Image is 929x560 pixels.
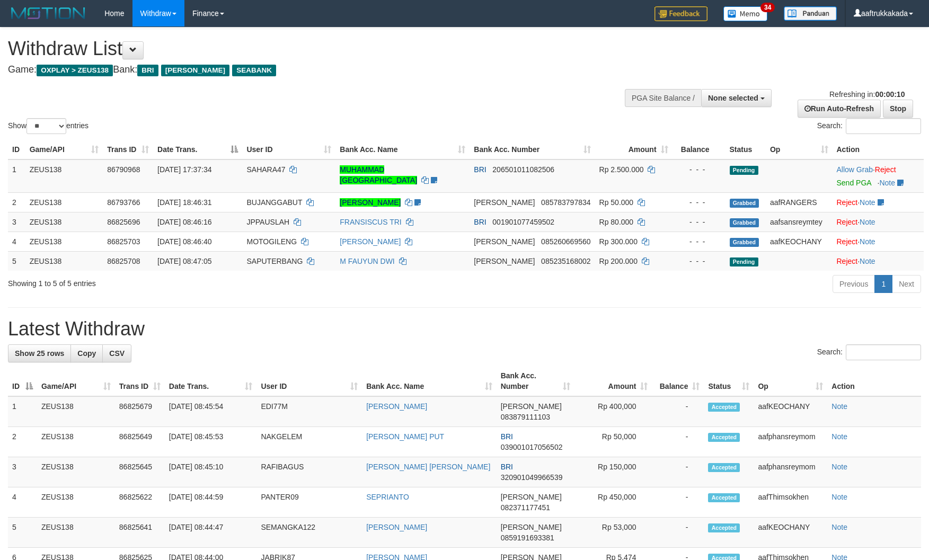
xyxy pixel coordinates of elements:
[366,432,444,441] a: [PERSON_NAME] PUT
[754,366,827,396] th: Op: activate to sort column ascending
[246,257,303,265] span: SAPUTERBANG
[256,427,362,457] td: NAKGELEM
[833,159,924,193] td: ·
[157,165,211,174] span: [DATE] 17:37:34
[574,366,652,396] th: Amount: activate to sort column ascending
[708,433,740,442] span: Accepted
[766,232,833,251] td: aafKEOCHANY
[157,237,211,246] span: [DATE] 08:46:40
[860,237,875,246] a: Note
[107,198,140,207] span: 86793766
[599,198,634,207] span: Rp 50.000
[37,427,115,457] td: ZEUS138
[725,140,766,159] th: Status
[165,457,257,487] td: [DATE] 08:45:10
[599,218,634,226] span: Rp 80.000
[340,257,394,265] a: M FAUYUN DWI
[541,198,590,207] span: Copy 085783797834 to clipboard
[730,238,759,247] span: Grabbed
[474,237,535,246] span: [PERSON_NAME]
[708,403,740,412] span: Accepted
[833,232,924,251] td: ·
[599,165,644,174] span: Rp 2.500.000
[817,118,921,134] label: Search:
[37,487,115,518] td: ZEUS138
[115,366,165,396] th: Trans ID: activate to sort column ascending
[340,198,401,207] a: [PERSON_NAME]
[875,165,896,174] a: Reject
[574,518,652,548] td: Rp 53,000
[474,257,535,265] span: [PERSON_NAME]
[8,487,37,518] td: 4
[860,257,875,265] a: Note
[654,6,707,21] img: Feedback.jpg
[701,89,772,107] button: None selected
[157,198,211,207] span: [DATE] 18:46:31
[8,251,25,271] td: 5
[833,140,924,159] th: Action
[879,179,895,187] a: Note
[115,487,165,518] td: 86825622
[256,487,362,518] td: PANTER09
[25,232,103,251] td: ZEUS138
[37,366,115,396] th: Game/API: activate to sort column ascending
[760,3,775,12] span: 34
[837,179,871,187] a: Send PGA
[501,523,562,531] span: [PERSON_NAME]
[677,236,721,247] div: - - -
[8,192,25,212] td: 2
[833,251,924,271] td: ·
[837,257,858,265] a: Reject
[246,218,289,226] span: JPPAUSLAH
[501,402,562,411] span: [PERSON_NAME]
[474,198,535,207] span: [PERSON_NAME]
[157,257,211,265] span: [DATE] 08:47:05
[256,457,362,487] td: RAFIBAGUS
[599,237,638,246] span: Rp 300.000
[232,65,276,76] span: SEABANK
[652,487,704,518] td: -
[366,463,490,471] a: [PERSON_NAME] [PERSON_NAME]
[766,212,833,232] td: aafsansreymtey
[723,6,768,21] img: Button%20Memo.svg
[37,457,115,487] td: ZEUS138
[8,118,89,134] label: Show entries
[501,473,563,482] span: Copy 320901049966539 to clipboard
[831,493,847,501] a: Note
[77,349,96,358] span: Copy
[256,518,362,548] td: SEMANGKA122
[704,366,754,396] th: Status: activate to sort column ascending
[625,89,701,107] div: PGA Site Balance /
[246,198,302,207] span: BUJANGGABUT
[366,523,427,531] a: [PERSON_NAME]
[109,349,125,358] span: CSV
[501,463,513,471] span: BRI
[8,65,609,75] h4: Game: Bank:
[37,396,115,427] td: ZEUS138
[340,237,401,246] a: [PERSON_NAME]
[37,518,115,548] td: ZEUS138
[708,463,740,472] span: Accepted
[366,402,427,411] a: [PERSON_NAME]
[846,118,921,134] input: Search:
[831,402,847,411] a: Note
[574,427,652,457] td: Rp 50,000
[335,140,470,159] th: Bank Acc. Name: activate to sort column ascending
[492,218,554,226] span: Copy 001901077459502 to clipboard
[256,396,362,427] td: EDI77M
[501,493,562,501] span: [PERSON_NAME]
[708,94,758,102] span: None selected
[107,165,140,174] span: 86790968
[652,427,704,457] td: -
[474,165,486,174] span: BRI
[8,38,609,59] h1: Withdraw List
[754,518,827,548] td: aafKEOCHANY
[874,275,892,293] a: 1
[730,257,758,266] span: Pending
[831,432,847,441] a: Note
[25,251,103,271] td: ZEUS138
[837,237,858,246] a: Reject
[8,232,25,251] td: 4
[25,192,103,212] td: ZEUS138
[677,197,721,208] div: - - -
